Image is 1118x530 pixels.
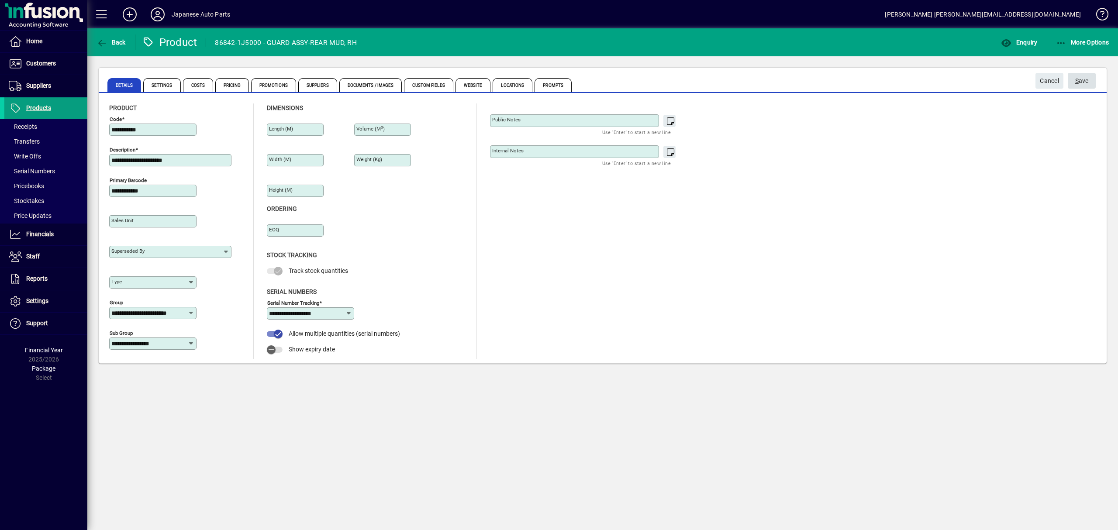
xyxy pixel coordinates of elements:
a: Financials [4,224,87,245]
mat-label: Type [111,279,122,285]
span: Serial Numbers [9,168,55,175]
a: Suppliers [4,75,87,97]
span: Suppliers [26,82,51,89]
mat-label: Width (m) [269,156,291,162]
span: Stocktakes [9,197,44,204]
a: Transfers [4,134,87,149]
a: Settings [4,290,87,312]
span: Website [455,78,491,92]
span: Stock Tracking [267,251,317,258]
span: ave [1075,74,1089,88]
span: Costs [183,78,214,92]
span: Details [107,78,141,92]
mat-label: Height (m) [269,187,293,193]
mat-label: Code [110,116,122,122]
div: 86842-1J5000 - GUARD ASSY-REAR MUD, RH [215,36,357,50]
span: Track stock quantities [289,267,348,274]
span: Settings [143,78,181,92]
a: Staff [4,246,87,268]
div: [PERSON_NAME] [PERSON_NAME][EMAIL_ADDRESS][DOMAIN_NAME] [885,7,1081,21]
a: Receipts [4,119,87,134]
span: Ordering [267,205,297,212]
a: Reports [4,268,87,290]
mat-label: Weight (Kg) [356,156,382,162]
span: S [1075,77,1079,84]
sup: 3 [381,125,383,130]
span: Enquiry [1001,39,1037,46]
span: Product [109,104,137,111]
a: Serial Numbers [4,164,87,179]
span: Documents / Images [339,78,402,92]
a: Stocktakes [4,193,87,208]
span: Products [26,104,51,111]
button: Cancel [1035,73,1063,89]
span: Serial Numbers [267,288,317,295]
span: Settings [26,297,48,304]
mat-label: Superseded by [111,248,145,254]
span: Reports [26,275,48,282]
a: Support [4,313,87,334]
span: Customers [26,60,56,67]
span: Price Updates [9,212,52,219]
mat-label: Sub group [110,330,133,336]
span: Back [97,39,126,46]
button: Enquiry [999,34,1039,50]
span: Allow multiple quantities (serial numbers) [289,330,400,337]
button: Back [94,34,128,50]
span: Financials [26,231,54,237]
span: Staff [26,253,40,260]
span: Receipts [9,123,37,130]
span: Dimensions [267,104,303,111]
mat-label: Serial Number tracking [267,299,319,306]
a: Price Updates [4,208,87,223]
button: Profile [144,7,172,22]
button: More Options [1054,34,1111,50]
span: Custom Fields [404,78,453,92]
span: Promotions [251,78,296,92]
span: Pricebooks [9,182,44,189]
mat-hint: Use 'Enter' to start a new line [602,127,671,137]
span: More Options [1056,39,1109,46]
mat-label: EOQ [269,227,279,233]
span: Transfers [9,138,40,145]
app-page-header-button: Back [87,34,135,50]
mat-label: Description [110,147,135,153]
mat-label: Length (m) [269,126,293,132]
span: Support [26,320,48,327]
mat-label: Group [110,299,123,306]
a: Pricebooks [4,179,87,193]
a: Write Offs [4,149,87,164]
span: Show expiry date [289,346,335,353]
mat-label: Volume (m ) [356,126,385,132]
span: Home [26,38,42,45]
span: Suppliers [298,78,337,92]
mat-label: Primary barcode [110,177,147,183]
span: Cancel [1040,74,1059,88]
span: Pricing [215,78,249,92]
span: Financial Year [25,347,63,354]
mat-label: Sales unit [111,217,134,224]
mat-label: Public Notes [492,117,521,123]
mat-label: Internal Notes [492,148,524,154]
span: Prompts [535,78,572,92]
span: Package [32,365,55,372]
span: Locations [493,78,532,92]
a: Home [4,31,87,52]
div: Japanese Auto Parts [172,7,230,21]
button: Save [1068,73,1096,89]
a: Customers [4,53,87,75]
button: Add [116,7,144,22]
span: Write Offs [9,153,41,160]
div: Product [142,35,197,49]
mat-hint: Use 'Enter' to start a new line [602,158,671,168]
a: Knowledge Base [1090,2,1107,30]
